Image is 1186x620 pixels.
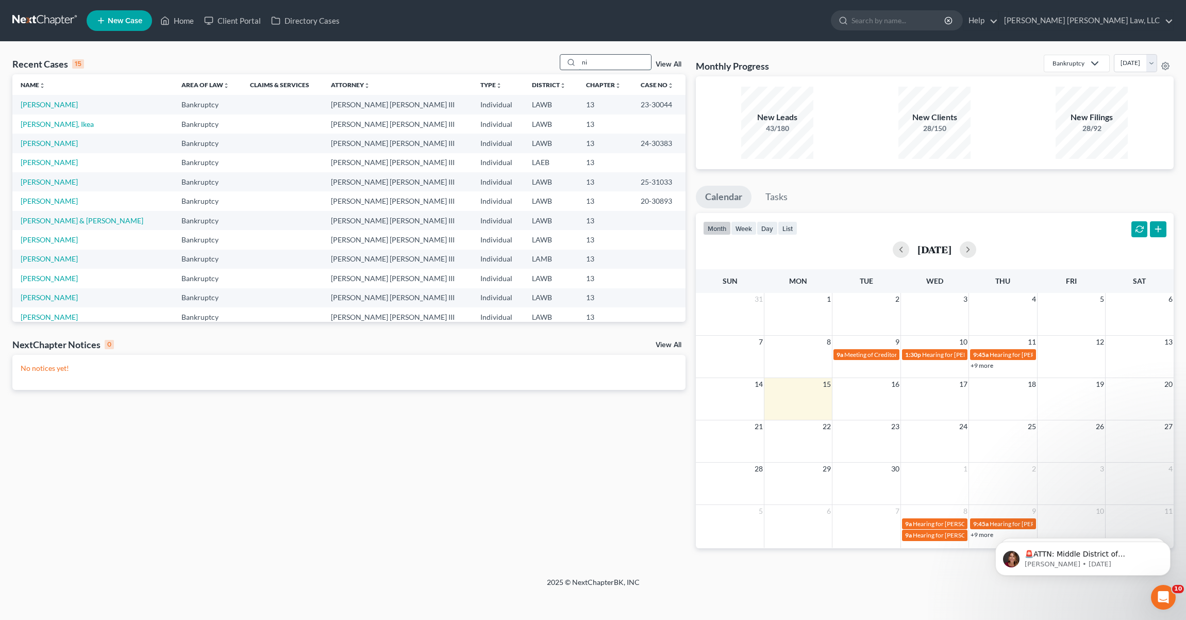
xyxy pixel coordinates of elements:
[480,81,502,89] a: Typeunfold_more
[524,95,578,114] td: LAWB
[524,269,578,288] td: LAWB
[472,288,524,307] td: Individual
[524,288,578,307] td: LAWB
[632,191,685,210] td: 20-30893
[21,254,78,263] a: [PERSON_NAME]
[323,288,472,307] td: [PERSON_NAME] [PERSON_NAME] III
[1172,585,1184,593] span: 10
[579,55,651,70] input: Search by name...
[173,230,242,249] td: Bankruptcy
[72,59,84,69] div: 15
[472,250,524,269] td: Individual
[958,336,968,348] span: 10
[105,340,114,349] div: 0
[962,293,968,305] span: 3
[723,276,738,285] span: Sun
[12,58,84,70] div: Recent Cases
[971,531,993,539] a: +9 more
[472,172,524,191] td: Individual
[323,250,472,269] td: [PERSON_NAME] [PERSON_NAME] III
[524,134,578,153] td: LAWB
[632,95,685,114] td: 23-30044
[758,505,764,517] span: 5
[323,211,472,230] td: [PERSON_NAME] [PERSON_NAME] III
[21,197,78,205] a: [PERSON_NAME]
[894,293,900,305] span: 2
[21,235,78,244] a: [PERSON_NAME]
[757,221,778,235] button: day
[524,153,578,172] td: LAEB
[524,211,578,230] td: LAWB
[696,186,751,208] a: Calendar
[578,134,633,153] td: 13
[826,336,832,348] span: 8
[913,520,993,528] span: Hearing for [PERSON_NAME]
[860,276,873,285] span: Tue
[958,378,968,390] span: 17
[913,531,993,539] span: Hearing for [PERSON_NAME]
[472,230,524,249] td: Individual
[323,153,472,172] td: [PERSON_NAME] [PERSON_NAME] III
[1095,378,1105,390] span: 19
[21,139,78,148] a: [PERSON_NAME]
[756,186,797,208] a: Tasks
[741,123,813,134] div: 43/180
[524,172,578,191] td: LAWB
[578,172,633,191] td: 13
[242,74,323,95] th: Claims & Services
[1163,505,1174,517] span: 11
[323,307,472,327] td: [PERSON_NAME] [PERSON_NAME] III
[1167,463,1174,475] span: 4
[173,307,242,327] td: Bankruptcy
[890,420,900,433] span: 23
[890,463,900,475] span: 30
[223,83,229,89] i: unfold_more
[323,230,472,249] td: [PERSON_NAME] [PERSON_NAME] III
[578,230,633,249] td: 13
[962,505,968,517] span: 8
[532,81,566,89] a: Districtunfold_more
[1056,123,1128,134] div: 28/92
[578,288,633,307] td: 13
[1163,420,1174,433] span: 27
[578,250,633,269] td: 13
[524,230,578,249] td: LAWB
[905,531,912,539] span: 9a
[323,172,472,191] td: [PERSON_NAME] [PERSON_NAME] III
[472,191,524,210] td: Individual
[632,134,685,153] td: 24-30383
[1167,293,1174,305] span: 6
[632,172,685,191] td: 25-31033
[1027,336,1037,348] span: 11
[844,351,959,358] span: Meeting of Creditors for [PERSON_NAME]
[837,351,843,358] span: 9a
[822,378,832,390] span: 15
[364,83,370,89] i: unfold_more
[822,420,832,433] span: 22
[1099,463,1105,475] span: 3
[323,115,472,134] td: [PERSON_NAME] [PERSON_NAME] III
[12,338,114,351] div: NextChapter Notices
[851,11,946,30] input: Search by name...
[21,100,78,109] a: [PERSON_NAME]
[641,81,674,89] a: Case Nounfold_more
[266,11,345,30] a: Directory Cases
[1031,293,1037,305] span: 4
[21,274,78,283] a: [PERSON_NAME]
[894,505,900,517] span: 7
[754,463,764,475] span: 28
[741,111,813,123] div: New Leads
[894,336,900,348] span: 9
[108,17,142,25] span: New Case
[703,221,731,235] button: month
[995,276,1010,285] span: Thu
[578,307,633,327] td: 13
[21,81,45,89] a: Nameunfold_more
[958,420,968,433] span: 24
[323,134,472,153] td: [PERSON_NAME] [PERSON_NAME] III
[21,216,143,225] a: [PERSON_NAME] & [PERSON_NAME]
[560,83,566,89] i: unfold_more
[578,269,633,288] td: 13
